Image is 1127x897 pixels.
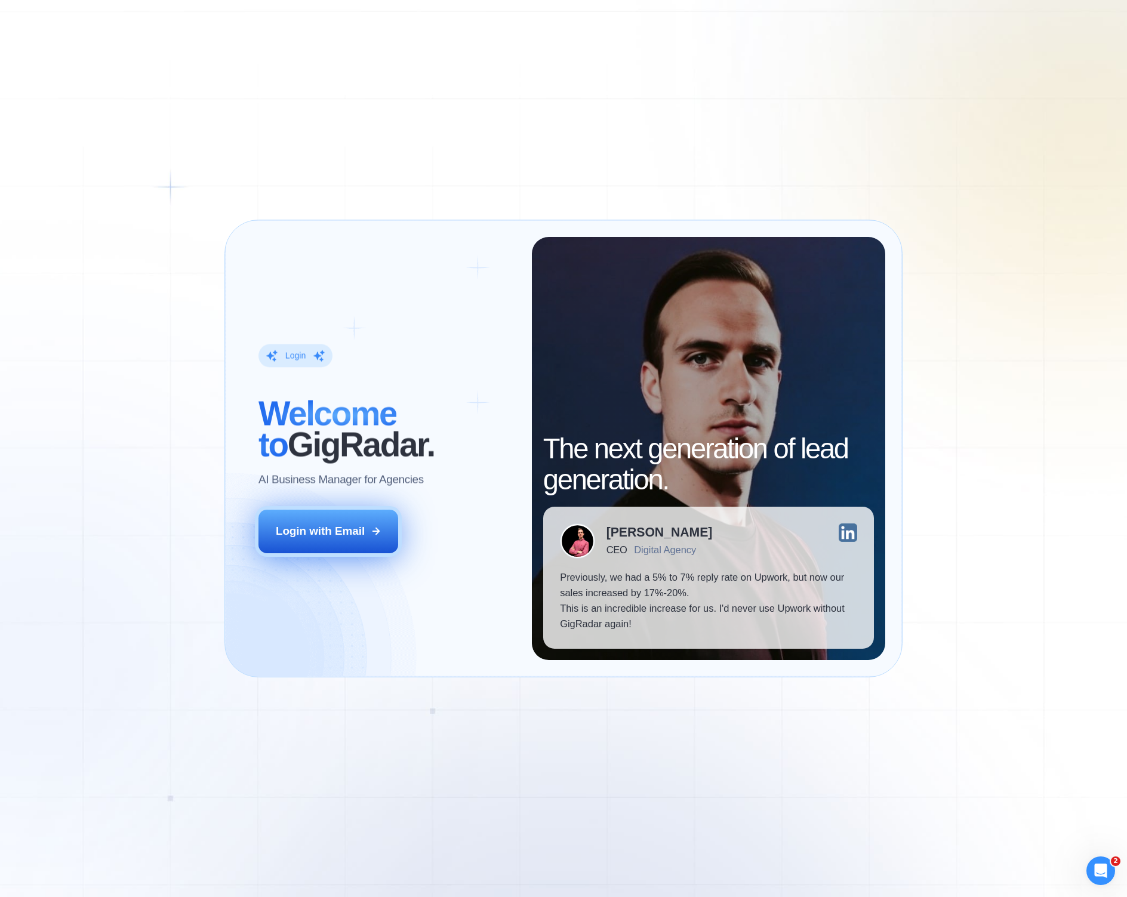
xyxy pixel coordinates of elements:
iframe: Intercom live chat [1086,856,1115,885]
span: Welcome to [258,395,396,464]
span: 2 [1111,856,1120,866]
div: Login with Email [276,523,365,539]
div: Login [285,350,306,362]
div: [PERSON_NAME] [606,526,713,539]
p: Previously, we had a 5% to 7% reply rate on Upwork, but now our sales increased by 17%-20%. This ... [560,570,857,632]
button: Login with Email [258,510,398,553]
h2: The next generation of lead generation. [543,433,874,495]
p: AI Business Manager for Agencies [258,472,424,488]
h2: ‍ GigRadar. [258,399,515,461]
div: Digital Agency [634,544,696,556]
div: CEO [606,544,627,556]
